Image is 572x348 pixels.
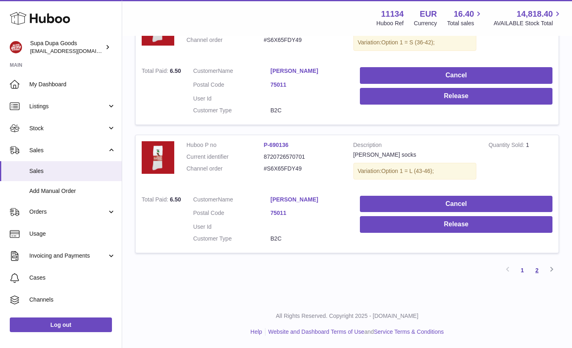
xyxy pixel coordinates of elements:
[29,252,107,260] span: Invoicing and Payments
[360,67,552,84] button: Cancel
[454,9,474,20] span: 16.40
[186,141,264,149] dt: Huboo P no
[270,107,348,114] dd: B2C
[353,151,476,159] div: [PERSON_NAME] socks
[129,312,565,320] p: All Rights Reserved. Copyright 2025 - [DOMAIN_NAME]
[265,328,444,336] li: and
[29,208,107,216] span: Orders
[447,20,483,27] span: Total sales
[29,103,107,110] span: Listings
[29,81,116,88] span: My Dashboard
[270,81,348,89] a: 75011
[447,9,483,27] a: 16.40 Total sales
[186,165,264,173] dt: Channel order
[374,328,444,335] a: Service Terms & Conditions
[515,263,530,278] a: 1
[29,296,116,304] span: Channels
[264,142,289,148] a: P-690136
[270,235,348,243] dd: B2C
[360,88,552,105] button: Release
[381,39,435,46] span: Option 1 = S (36-42);
[264,36,341,44] dd: #S6X65FDY49
[360,216,552,233] button: Release
[170,196,181,203] span: 6.50
[493,20,562,27] span: AVAILABLE Stock Total
[29,187,116,195] span: Add Manual Order
[353,34,476,51] div: Variation:
[268,328,364,335] a: Website and Dashboard Terms of Use
[489,142,526,150] strong: Quantity Sold
[10,41,22,53] img: hello@slayalldayofficial.com
[10,317,112,332] a: Log out
[29,125,107,132] span: Stock
[186,153,264,161] dt: Current identifier
[482,135,559,190] td: 1
[270,196,348,204] a: [PERSON_NAME]
[517,9,553,20] span: 14,818.40
[250,328,262,335] a: Help
[142,68,170,76] strong: Total Paid
[193,81,271,91] dt: Postal Code
[30,48,120,54] span: [EMAIL_ADDRESS][DOMAIN_NAME]
[142,196,170,205] strong: Total Paid
[193,235,271,243] dt: Customer Type
[29,274,116,282] span: Cases
[193,196,218,203] span: Customer
[270,209,348,217] a: 75011
[193,95,271,103] dt: User Id
[193,107,271,114] dt: Customer Type
[29,167,116,175] span: Sales
[29,230,116,238] span: Usage
[193,209,271,219] dt: Postal Code
[264,153,341,161] dd: 8720726570701
[264,165,341,173] dd: #S6X65FDY49
[377,20,404,27] div: Huboo Ref
[493,9,562,27] a: 14,818.40 AVAILABLE Stock Total
[193,67,271,77] dt: Name
[186,36,264,44] dt: Channel order
[29,147,107,154] span: Sales
[353,141,476,151] strong: Description
[170,68,181,74] span: 6.50
[420,9,437,20] strong: EUR
[193,68,218,74] span: Customer
[381,9,404,20] strong: 11134
[193,196,271,206] dt: Name
[142,141,174,174] img: SAD-Blond-Sock-Red-BG-800x800.png
[353,163,476,179] div: Variation:
[193,223,271,231] dt: User Id
[530,263,544,278] a: 2
[30,39,103,55] div: Supa Dupa Goods
[381,168,434,174] span: Option 1 = L (43-46);
[414,20,437,27] div: Currency
[360,196,552,212] button: Cancel
[270,67,348,75] a: [PERSON_NAME]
